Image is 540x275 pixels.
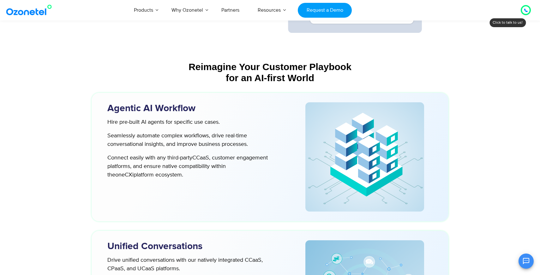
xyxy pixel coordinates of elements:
[107,102,284,115] h3: Agentic AI Workflow
[298,3,352,18] a: Request a Demo
[107,154,268,178] span: , customer engagement platforms, and ensure native compatibility within the
[107,118,271,127] p: Hire pre-built AI agents for specific use cases.
[192,154,209,161] span: CCaaS
[107,154,192,161] span: Connect easily with any third-party
[519,254,534,269] button: Open chat
[107,132,271,149] p: Seamlessly automate complex workflows, drive real-time conversational insights, and improve busin...
[107,240,284,253] h3: Unified Conversations
[134,171,183,178] span: platform ecosystem.
[107,256,271,273] p: Drive unified conversations with our natively integrated CCaaS, CPaaS, and UCaaS platforms.
[115,171,134,178] span: oneCXi
[95,61,445,83] div: Reimagine Your Customer Playbook for an AI-first World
